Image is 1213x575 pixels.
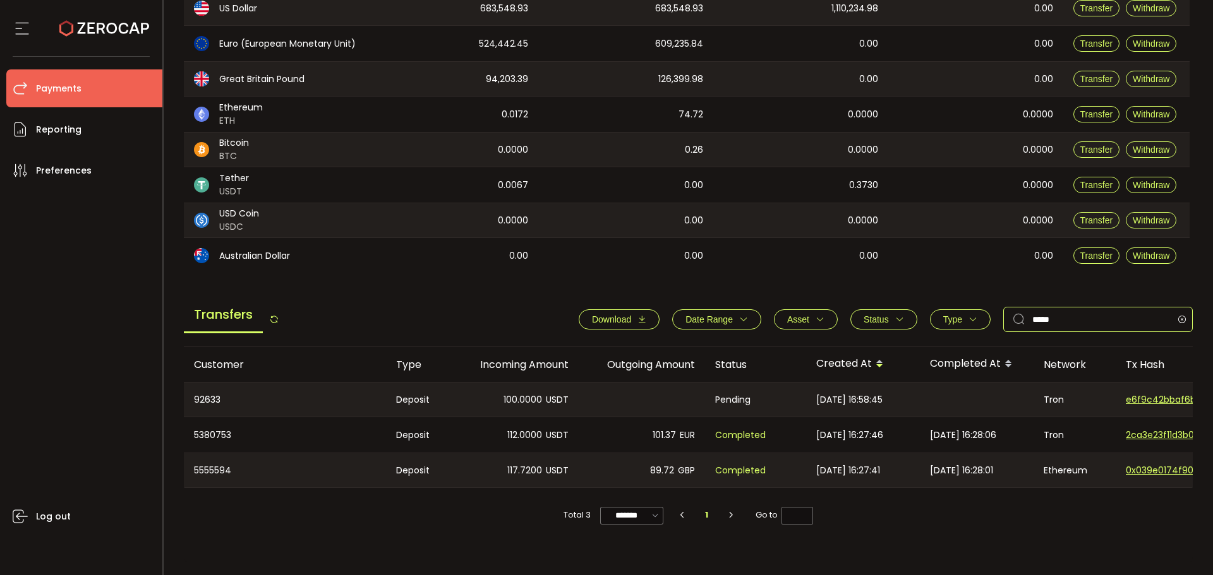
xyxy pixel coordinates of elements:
span: 100.0000 [504,393,542,407]
span: 0.0000 [498,213,528,228]
button: Withdraw [1126,212,1176,228]
span: 524,442.45 [479,37,528,51]
span: 112.0000 [507,428,542,442]
span: 0.0067 [498,178,528,193]
div: 92633 [184,382,386,417]
button: Transfer [1073,106,1120,122]
span: Transfers [184,297,263,333]
span: 101.37 [653,428,676,442]
span: Date Range [685,314,733,324]
img: aud_portfolio.svg [194,248,209,263]
span: Withdraw [1133,74,1169,84]
span: 94,203.39 [486,72,528,86]
button: Transfer [1073,247,1120,264]
span: 683,548.93 [480,1,528,16]
span: 0.00 [859,249,878,263]
span: 0.00 [509,249,528,263]
div: Deposit [386,382,452,417]
span: 0.0000 [498,143,528,157]
span: Reporting [36,121,81,139]
span: USDT [546,393,569,407]
span: Transfer [1080,74,1113,84]
span: [DATE] 16:28:01 [930,463,993,478]
button: Withdraw [1126,177,1176,193]
div: Network [1034,357,1116,372]
button: Withdraw [1126,141,1176,158]
span: Type [943,314,962,324]
span: Withdraw [1133,251,1169,261]
span: USDC [219,220,259,234]
span: 1,110,234.98 [831,1,878,16]
span: Withdraw [1133,215,1169,225]
div: Deposit [386,453,452,487]
span: Withdraw [1133,109,1169,119]
span: Withdraw [1133,145,1169,155]
button: Download [579,309,660,329]
span: Asset [787,314,809,324]
span: Withdraw [1133,180,1169,190]
div: 5555594 [184,453,386,487]
span: 0.0000 [1023,178,1053,193]
button: Asset [774,309,838,329]
span: Transfer [1080,215,1113,225]
span: Preferences [36,162,92,180]
span: 0.0000 [848,213,878,228]
span: 0.00 [684,178,703,193]
button: Transfer [1073,71,1120,87]
span: Completed [715,463,766,478]
div: Deposit [386,417,452,453]
span: 0.00 [1034,37,1053,51]
span: Pending [715,393,751,407]
img: eth_portfolio.svg [194,107,209,122]
div: Completed At [920,353,1034,375]
span: [DATE] 16:28:06 [930,428,996,442]
span: 89.72 [650,463,674,478]
span: GBP [678,463,695,478]
span: Great Britain Pound [219,73,305,86]
div: Tron [1034,417,1116,453]
button: Withdraw [1126,71,1176,87]
button: Withdraw [1126,106,1176,122]
button: Withdraw [1126,247,1176,264]
img: usdc_portfolio.svg [194,213,209,228]
li: 1 [696,506,718,524]
button: Transfer [1073,141,1120,158]
div: Customer [184,357,386,372]
span: 609,235.84 [655,37,703,51]
span: 0.0000 [1023,213,1053,228]
span: 0.0000 [1023,107,1053,122]
span: Log out [36,507,71,526]
span: Download [592,314,631,324]
span: EUR [680,428,695,442]
span: Transfer [1080,180,1113,190]
span: 0.00 [1034,249,1053,263]
button: Transfer [1073,177,1120,193]
span: 0.00 [1034,1,1053,16]
button: Status [850,309,917,329]
div: Ethereum [1034,453,1116,487]
span: BTC [219,150,249,163]
span: 0.0000 [848,107,878,122]
span: 0.0172 [502,107,528,122]
button: Date Range [672,309,761,329]
span: Completed [715,428,766,442]
span: Transfer [1080,251,1113,261]
span: Withdraw [1133,39,1169,49]
span: Withdraw [1133,3,1169,13]
span: US Dollar [219,2,257,15]
div: Incoming Amount [452,357,579,372]
span: USDT [546,463,569,478]
button: Type [930,309,991,329]
div: Status [705,357,806,372]
span: 0.26 [685,143,703,157]
span: 683,548.93 [655,1,703,16]
span: USDT [219,185,249,198]
span: 74.72 [679,107,703,122]
img: btc_portfolio.svg [194,142,209,157]
span: Transfer [1080,109,1113,119]
iframe: Chat Widget [1066,439,1213,575]
div: 5380753 [184,417,386,453]
span: 0.00 [684,249,703,263]
span: Australian Dollar [219,249,290,263]
span: 0.00 [859,37,878,51]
